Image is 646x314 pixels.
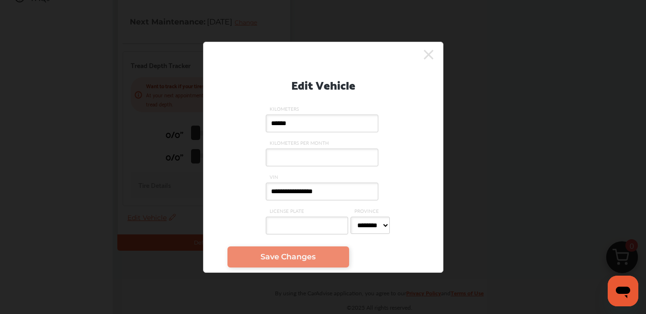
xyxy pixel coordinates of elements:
span: VIN [266,174,381,180]
a: Save Changes [227,246,349,267]
input: VIN [266,183,378,200]
span: Save Changes [261,252,316,261]
span: LICENSE PLATE [266,208,351,214]
span: KILOMETERS PER MONTH [266,140,381,146]
input: KILOMETERS [266,115,378,132]
input: LICENSE PLATE [266,217,348,234]
span: KILOMETERS [266,105,381,112]
span: PROVINCE [351,208,392,214]
select: PROVINCE [351,217,390,234]
iframe: Button to launch messaging window [608,276,638,306]
input: KILOMETERS PER MONTH [266,149,378,166]
p: Edit Vehicle [291,74,355,94]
